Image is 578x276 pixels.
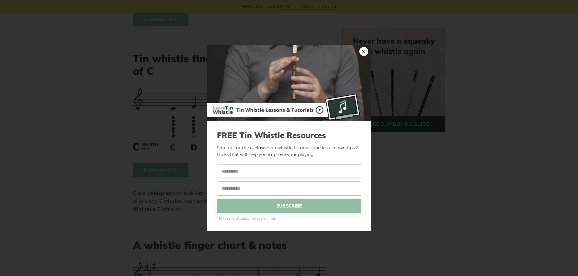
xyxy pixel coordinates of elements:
img: Tin Whistle Buying Guide Preview [207,45,371,121]
span: SUBSCRIBE [217,199,361,213]
a: × [359,47,368,56]
span: FREE Tin Whistle Resources [217,130,361,140]
p: Sign up for the exclusive tin whistle tutorials and less-known tips & tricks that will help you i... [217,130,361,158]
span: * No spam. Unsubscribe at any time. [217,216,361,221]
